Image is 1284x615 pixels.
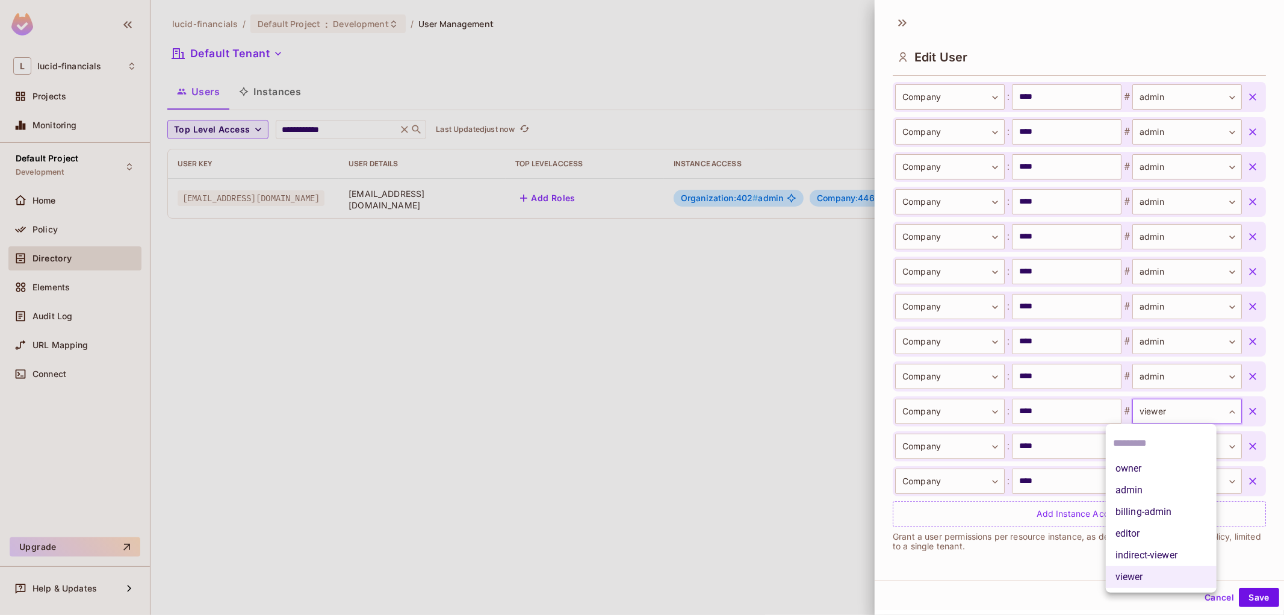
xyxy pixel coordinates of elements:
[1106,545,1217,566] li: indirect-viewer
[1106,523,1217,545] li: editor
[1106,458,1217,479] li: owner
[1106,566,1217,588] li: viewer
[1106,501,1217,523] li: billing-admin
[1106,479,1217,501] li: admin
